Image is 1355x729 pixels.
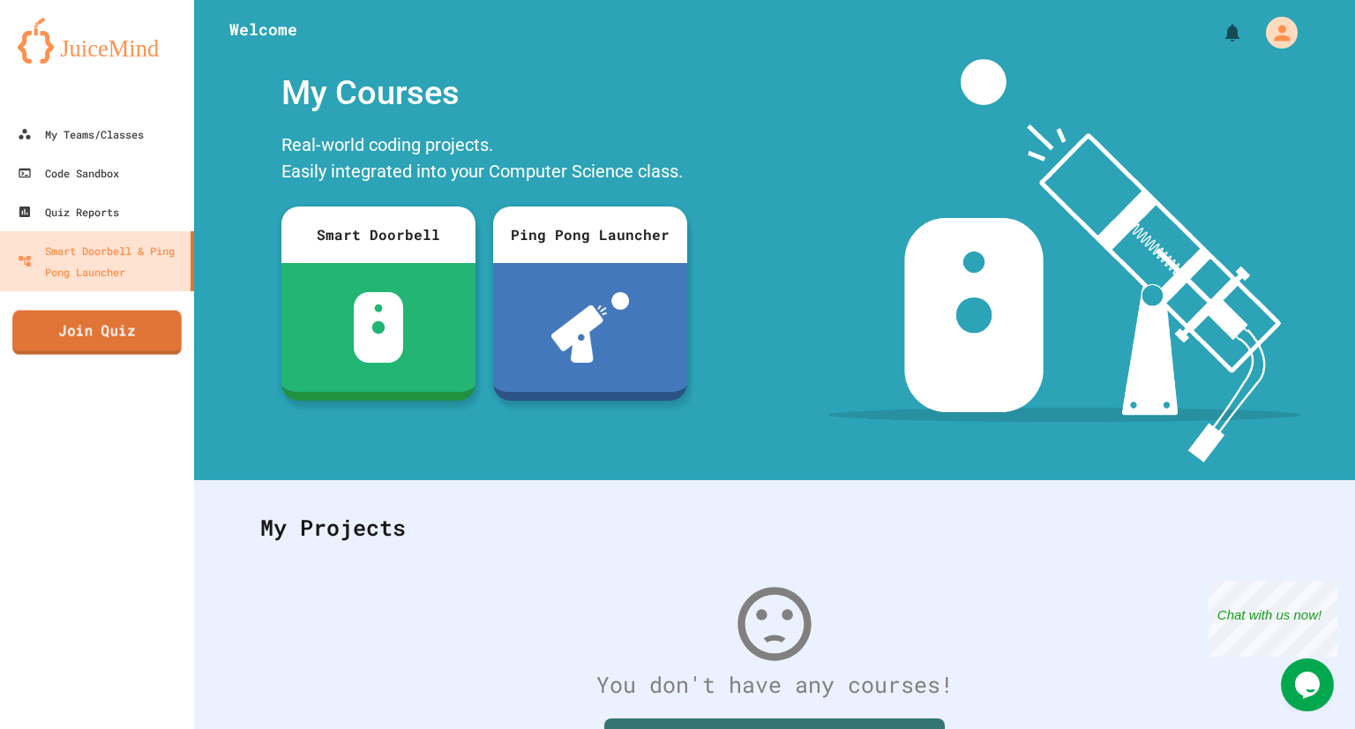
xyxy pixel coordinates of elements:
div: Smart Doorbell [281,207,475,263]
div: You don't have any courses! [243,668,1306,702]
div: My Projects [243,493,1306,562]
iframe: chat widget [1209,582,1337,657]
div: Smart Doorbell & Ping Pong Launcher [18,240,183,282]
a: Join Quiz [12,311,182,355]
div: Ping Pong Launcher [493,207,687,263]
div: Code Sandbox [18,162,119,184]
div: My Notifications [1189,18,1247,48]
img: logo-orange.svg [18,18,176,64]
div: My Courses [273,59,696,127]
div: My Account [1247,12,1302,53]
div: My Teams/Classes [18,124,144,145]
img: banner-image-my-projects.png [828,59,1301,462]
img: ppl-with-ball.png [551,292,630,363]
iframe: chat widget [1281,658,1337,711]
div: Real-world coding projects. Easily integrated into your Computer Science class. [273,127,696,193]
div: Quiz Reports [18,201,119,222]
img: sdb-white.svg [354,292,404,363]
